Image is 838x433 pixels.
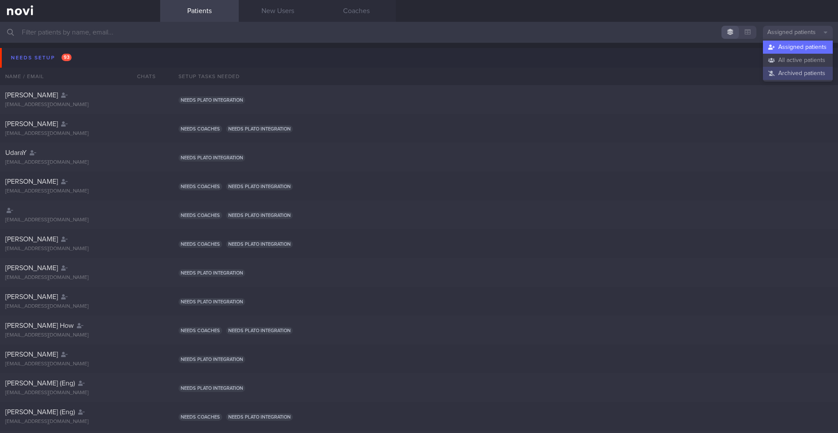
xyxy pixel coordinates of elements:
[9,52,74,64] div: Needs setup
[226,183,293,190] span: Needs plato integration
[763,26,833,39] button: Assigned patients
[179,241,222,248] span: Needs coaches
[226,212,293,219] span: Needs plato integration
[5,419,155,425] div: [EMAIL_ADDRESS][DOMAIN_NAME]
[62,54,72,61] span: 93
[226,241,293,248] span: Needs plato integration
[173,68,838,85] div: Setup tasks needed
[5,303,155,310] div: [EMAIL_ADDRESS][DOMAIN_NAME]
[5,265,58,271] span: [PERSON_NAME]
[763,67,833,80] button: Archived patients
[5,380,75,387] span: [PERSON_NAME] (Eng)
[179,356,245,363] span: Needs plato integration
[226,125,293,133] span: Needs plato integration
[5,293,58,300] span: [PERSON_NAME]
[5,92,58,99] span: [PERSON_NAME]
[5,275,155,281] div: [EMAIL_ADDRESS][DOMAIN_NAME]
[179,125,222,133] span: Needs coaches
[5,351,58,358] span: [PERSON_NAME]
[125,68,160,85] div: Chats
[5,149,27,156] span: UdaraY
[5,131,155,137] div: [EMAIL_ADDRESS][DOMAIN_NAME]
[179,183,222,190] span: Needs coaches
[179,385,245,392] span: Needs plato integration
[763,54,833,67] button: All active patients
[5,120,58,127] span: [PERSON_NAME]
[5,188,155,195] div: [EMAIL_ADDRESS][DOMAIN_NAME]
[5,178,58,185] span: [PERSON_NAME]
[5,102,155,108] div: [EMAIL_ADDRESS][DOMAIN_NAME]
[226,413,293,421] span: Needs plato integration
[763,41,833,54] button: Assigned patients
[179,96,245,104] span: Needs plato integration
[179,269,245,277] span: Needs plato integration
[179,212,222,219] span: Needs coaches
[179,327,222,334] span: Needs coaches
[5,246,155,252] div: [EMAIL_ADDRESS][DOMAIN_NAME]
[179,413,222,421] span: Needs coaches
[5,390,155,396] div: [EMAIL_ADDRESS][DOMAIN_NAME]
[226,327,293,334] span: Needs plato integration
[5,217,155,223] div: [EMAIL_ADDRESS][DOMAIN_NAME]
[5,332,155,339] div: [EMAIL_ADDRESS][DOMAIN_NAME]
[5,361,155,368] div: [EMAIL_ADDRESS][DOMAIN_NAME]
[5,322,74,329] span: [PERSON_NAME] How
[5,236,58,243] span: [PERSON_NAME]
[5,159,155,166] div: [EMAIL_ADDRESS][DOMAIN_NAME]
[179,298,245,306] span: Needs plato integration
[5,409,75,416] span: [PERSON_NAME] (Eng)
[179,154,245,162] span: Needs plato integration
